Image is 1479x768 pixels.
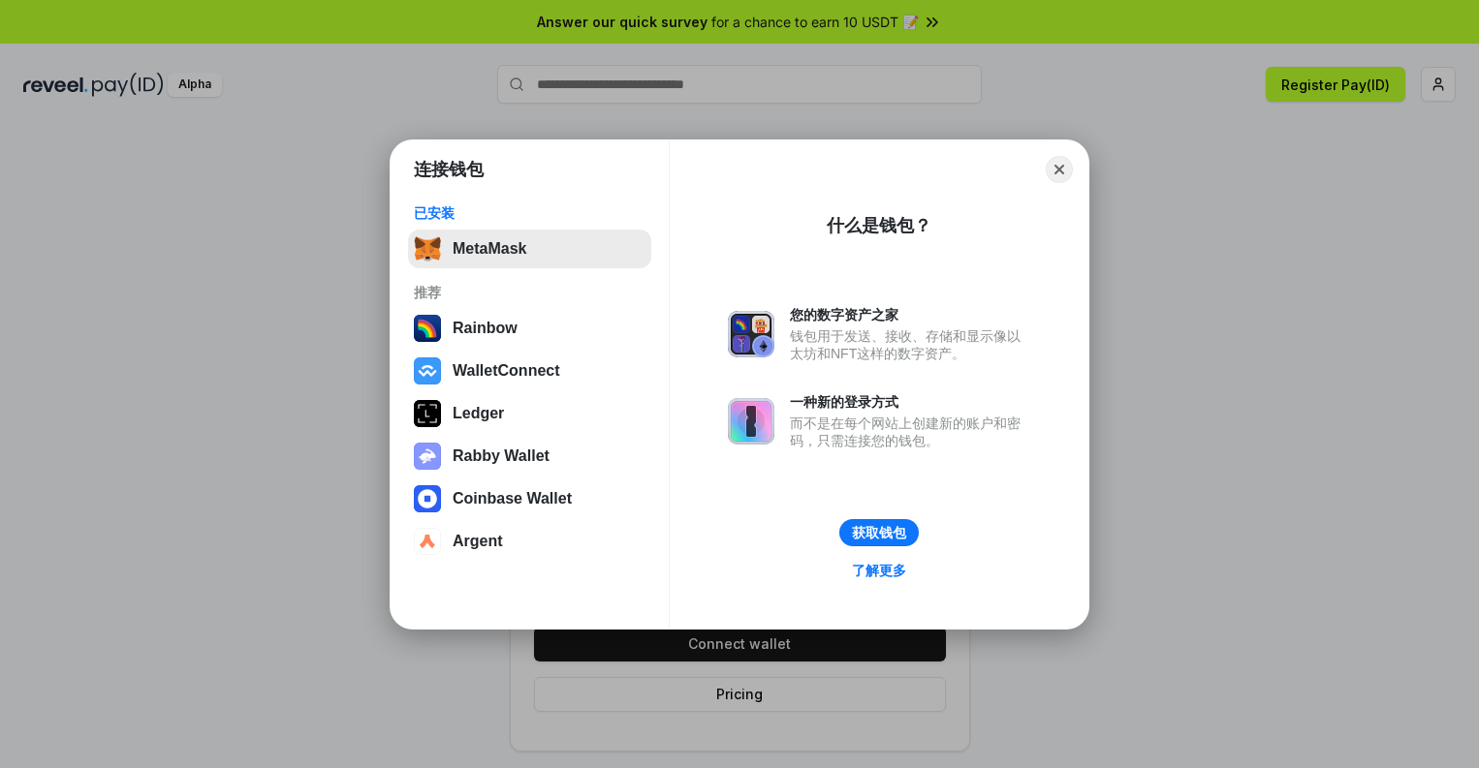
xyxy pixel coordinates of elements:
button: Argent [408,522,651,561]
button: WalletConnect [408,352,651,390]
button: Ledger [408,394,651,433]
button: Rabby Wallet [408,437,651,476]
img: svg+xml,%3Csvg%20xmlns%3D%22http%3A%2F%2Fwww.w3.org%2F2000%2Fsvg%22%20width%3D%2228%22%20height%3... [414,400,441,427]
div: Rabby Wallet [453,447,550,465]
div: 什么是钱包？ [827,214,931,237]
div: 获取钱包 [852,524,906,541]
div: WalletConnect [453,362,560,380]
img: svg+xml,%3Csvg%20width%3D%2228%22%20height%3D%2228%22%20viewBox%3D%220%200%2028%2028%22%20fill%3D... [414,485,441,512]
img: svg+xml,%3Csvg%20width%3D%22120%22%20height%3D%22120%22%20viewBox%3D%220%200%20120%20120%22%20fil... [414,315,441,342]
div: 推荐 [414,284,645,301]
div: 一种新的登录方式 [790,393,1030,411]
img: svg+xml,%3Csvg%20fill%3D%22none%22%20height%3D%2233%22%20viewBox%3D%220%200%2035%2033%22%20width%... [414,235,441,262]
img: svg+xml,%3Csvg%20xmlns%3D%22http%3A%2F%2Fwww.w3.org%2F2000%2Fsvg%22%20fill%3D%22none%22%20viewBox... [728,398,774,445]
div: 已安装 [414,204,645,222]
div: Coinbase Wallet [453,490,572,507]
img: svg+xml,%3Csvg%20xmlns%3D%22http%3A%2F%2Fwww.w3.org%2F2000%2Fsvg%22%20fill%3D%22none%22%20viewBox... [728,311,774,357]
div: 而不是在每个网站上创建新的账户和密码，只需连接您的钱包。 [790,415,1030,449]
button: Rainbow [408,309,651,348]
div: 了解更多 [852,562,906,579]
a: 了解更多 [840,558,918,583]
div: 钱包用于发送、接收、存储和显示像以太坊和NFT这样的数字资产。 [790,327,1030,362]
button: Coinbase Wallet [408,479,651,518]
h1: 连接钱包 [414,158,484,181]
div: Ledger [453,405,504,422]
img: svg+xml,%3Csvg%20width%3D%2228%22%20height%3D%2228%22%20viewBox%3D%220%200%2028%2028%22%20fill%3D... [414,528,441,555]
img: svg+xml,%3Csvg%20xmlns%3D%22http%3A%2F%2Fwww.w3.org%2F2000%2Fsvg%22%20fill%3D%22none%22%20viewBox... [414,443,441,470]
img: svg+xml,%3Csvg%20width%3D%2228%22%20height%3D%2228%22%20viewBox%3D%220%200%2028%2028%22%20fill%3D... [414,357,441,384]
button: Close [1046,156,1073,183]
div: Argent [453,533,503,550]
div: 您的数字资产之家 [790,306,1030,323]
button: MetaMask [408,230,651,268]
div: Rainbow [453,320,518,337]
button: 获取钱包 [839,519,919,546]
div: MetaMask [453,240,526,258]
